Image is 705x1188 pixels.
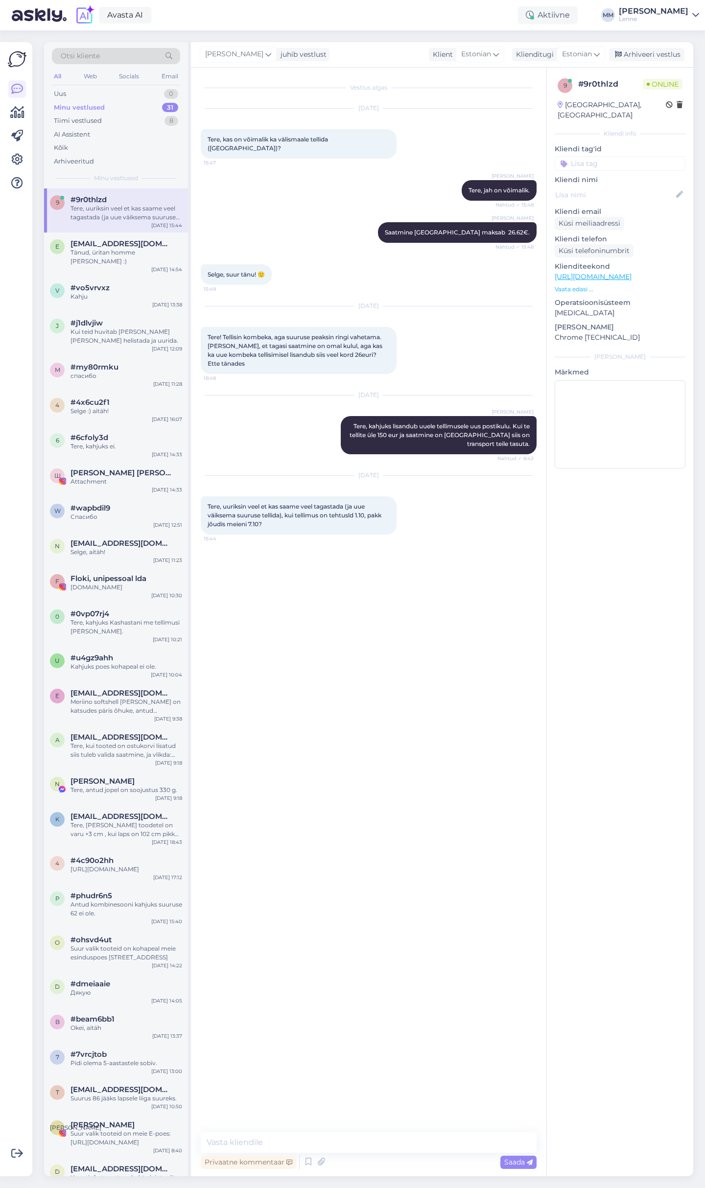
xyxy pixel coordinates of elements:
[151,266,182,273] div: [DATE] 14:54
[82,70,99,83] div: Web
[201,83,537,92] div: Vestlus algas
[555,189,674,200] input: Lisa nimi
[155,794,182,802] div: [DATE] 9:18
[70,1059,182,1068] div: Pidi olema 5-aastastele sobiv.
[152,839,182,846] div: [DATE] 18:43
[50,1124,101,1131] span: [PERSON_NAME]
[70,689,172,698] span: elyzbet@hotmail.com
[54,89,66,99] div: Uus
[518,6,578,24] div: Aktiivne
[153,557,182,564] div: [DATE] 11:23
[70,856,114,865] span: #4c90o2hh
[152,962,182,969] div: [DATE] 14:22
[70,1120,135,1129] span: Ирина Драгомирецкая
[154,715,182,722] div: [DATE] 9:38
[70,204,182,222] div: Tere, uuriksin veel et kas saame veel tagastada (ja uue väiksema suuruse tellida), kui tellimus o...
[555,308,685,318] p: [MEDICAL_DATA]
[55,780,60,788] span: N
[512,49,554,60] div: Klienditugi
[151,671,182,678] div: [DATE] 10:04
[555,156,685,171] input: Lisa tag
[555,144,685,154] p: Kliendi tag'id
[70,1050,107,1059] span: #7vrcjtob
[385,229,530,236] span: Saatmine [GEOGRAPHIC_DATA] maksab 26.62€.
[70,583,182,592] div: [DOMAIN_NAME]
[56,1089,59,1096] span: t
[152,451,182,458] div: [DATE] 14:33
[55,983,60,990] span: d
[70,363,118,372] span: #my80rmku
[70,1015,115,1024] span: #beam6bb1
[54,507,61,514] span: w
[208,503,383,528] span: Tere, uuriksin veel et kas saame veel tagastada (ja uue väiksema suuruse tellida), kui tellimus o...
[70,733,172,742] span: alinasyniaieva@gmail.com
[461,49,491,60] span: Estonian
[70,319,103,327] span: #j1dlvjiw
[619,7,699,23] a: [PERSON_NAME]Lenne
[562,49,592,60] span: Estonian
[429,49,453,60] div: Klient
[54,116,102,126] div: Tiimi vestlused
[70,1165,172,1173] span: djulkina@gmail.com
[555,332,685,343] p: Chrome [TECHNICAL_ID]
[55,613,59,620] span: 0
[55,287,59,294] span: v
[56,322,59,329] span: j
[469,186,530,194] span: Tere, jah on võimalik.
[201,391,537,399] div: [DATE]
[160,70,180,83] div: Email
[70,1129,182,1147] div: Suur valik tooteid on meie E-poes: [URL][DOMAIN_NAME]
[504,1158,533,1166] span: Saada
[70,1085,172,1094] span: tiinasaksladu@gmail.com
[70,900,182,918] div: Antud kombinesooni kahjuks suuruse 62 ei ole.
[151,997,182,1004] div: [DATE] 14:05
[155,759,182,767] div: [DATE] 9:18
[201,1156,296,1169] div: Privaatne kommentaar
[54,472,61,479] span: Ш
[151,918,182,925] div: [DATE] 15:40
[70,407,182,416] div: Selge :) aitäh!
[601,8,615,22] div: MM
[152,416,182,423] div: [DATE] 16:07
[70,662,182,671] div: Kahjuks poes kohapeal ei ole.
[555,244,634,257] div: Küsi telefoninumbrit
[70,891,112,900] span: #phudr6n5
[152,345,182,352] div: [DATE] 12:09
[55,939,60,946] span: o
[555,207,685,217] p: Kliendi email
[350,422,531,447] span: Tere, kahjuks lisandub uuele tellimusele uus postikulu. Kui te tellite üle 150 eur ja saatmine on...
[70,292,182,301] div: Kahju
[55,860,59,867] span: 4
[55,692,59,699] span: e
[70,742,182,759] div: Tere, kui tooted on ostukorvi lisatud siis tuleb valida saatmine, ja vlikda: Saatmine Lenne Vabri...
[55,366,60,373] span: m
[8,50,26,69] img: Askly Logo
[495,243,534,251] span: Nähtud ✓ 15:48
[70,539,172,548] span: natalja@carpediem.ee
[555,261,685,272] p: Klienditeekond
[151,1103,182,1110] div: [DATE] 10:50
[208,333,384,367] span: Tere! Tellisin kombeka, aga suuruse peaksin ringi vahetama. [PERSON_NAME], et tagasi saatmine on ...
[70,239,172,248] span: elinalaane@gmail.com
[555,129,685,138] div: Kliendi info
[70,283,110,292] span: #vo5vrvxz
[70,1094,182,1103] div: Suurus 86 jääks lapsele liiga suureks.
[204,535,240,542] span: 15:44
[70,988,182,997] div: Дякую
[492,408,534,416] span: [PERSON_NAME]
[70,698,182,715] div: Meriino softshell [PERSON_NAME] on katsudes päris õhuke, antud materjalist kombekale oleme soovit...
[555,352,685,361] div: [PERSON_NAME]
[70,398,110,407] span: #4x6cu2f1
[55,657,60,664] span: u
[55,578,59,585] span: F
[555,367,685,377] p: Märkmed
[70,653,113,662] span: #u4gz9ahh
[52,70,63,83] div: All
[70,935,112,944] span: #ohsvd4ut
[492,214,534,222] span: [PERSON_NAME]
[70,812,172,821] span: kristel.mosen@mail.ee
[70,195,107,204] span: #9r0thlzd
[495,201,534,209] span: Nähtud ✓ 15:48
[153,521,182,529] div: [DATE] 12:51
[70,618,182,636] div: Tere, kahjuks Kashastani me tellimusi [PERSON_NAME].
